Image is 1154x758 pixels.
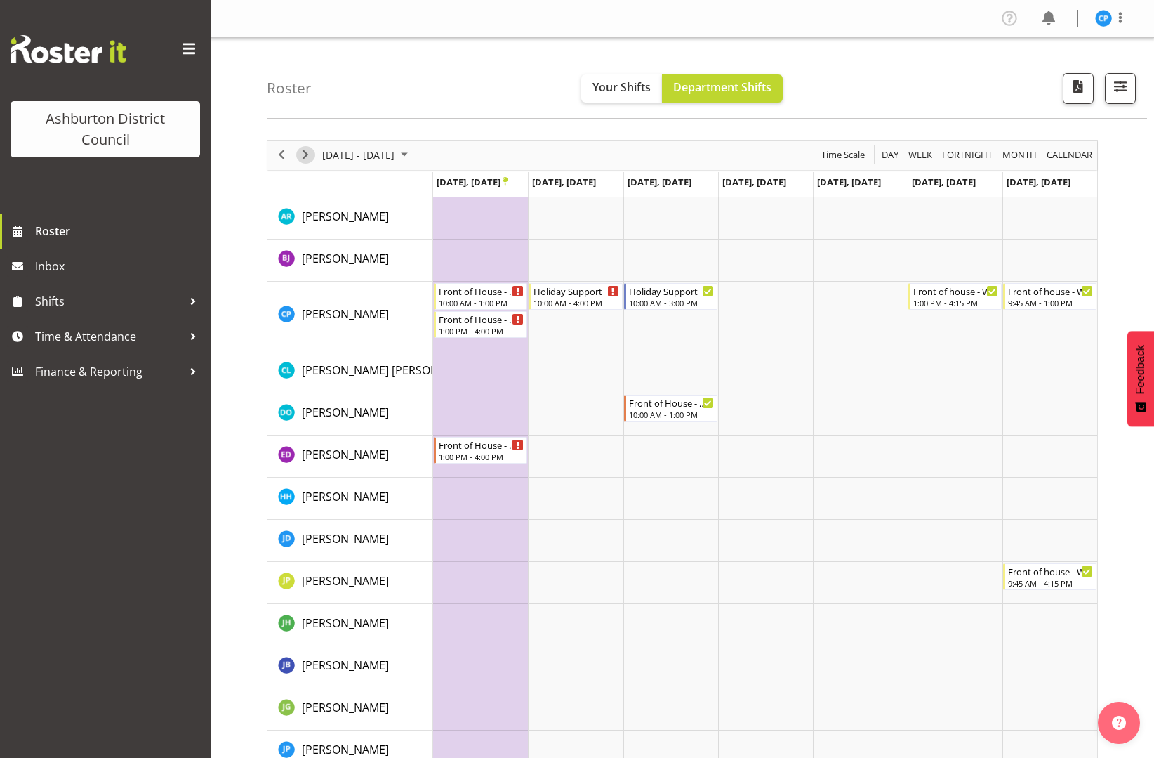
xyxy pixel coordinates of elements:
[267,562,433,604] td: Jacqueline Paterson resource
[532,176,596,188] span: [DATE], [DATE]
[302,615,389,631] span: [PERSON_NAME]
[1045,146,1094,164] span: calendar
[673,79,771,95] span: Department Shifts
[267,436,433,478] td: Esther Deans resource
[439,451,524,462] div: 1:00 PM - 4:00 PM
[629,297,714,308] div: 10:00 AM - 3:00 PM
[1003,283,1096,310] div: Charin Phumcharoen"s event - Front of house - Weekend Begin From Sunday, September 28, 2025 at 9:...
[629,396,714,410] div: Front of House - Weekday
[907,146,934,164] span: Week
[302,531,389,547] span: [PERSON_NAME]
[529,283,622,310] div: Charin Phumcharoen"s event - Holiday Support Begin From Tuesday, September 23, 2025 at 10:00:00 A...
[819,146,868,164] button: Time Scale
[302,573,389,589] a: [PERSON_NAME]
[302,699,389,716] a: [PERSON_NAME]
[912,176,976,188] span: [DATE], [DATE]
[940,146,995,164] button: Fortnight
[722,176,786,188] span: [DATE], [DATE]
[439,312,524,326] div: Front of House - Weekday
[629,409,714,420] div: 10:00 AM - 1:00 PM
[1000,146,1040,164] button: Timeline Month
[317,141,416,170] div: September 22 - 28, 2025
[880,146,901,164] button: Timeline Day
[817,176,881,188] span: [DATE], [DATE]
[35,361,183,382] span: Finance & Reporting
[437,176,508,188] span: [DATE], [DATE]
[302,208,389,225] a: [PERSON_NAME]
[35,256,204,277] span: Inbox
[434,437,527,464] div: Esther Deans"s event - Front of House - Weekday Begin From Monday, September 22, 2025 at 1:00:00 ...
[439,297,524,308] div: 10:00 AM - 1:00 PM
[320,146,414,164] button: September 2025
[908,283,1002,310] div: Charin Phumcharoen"s event - Front of house - Weekend Begin From Saturday, September 27, 2025 at ...
[267,478,433,520] td: Hannah Herbert-Olsen resource
[302,741,389,758] a: [PERSON_NAME]
[267,604,433,646] td: James Hope resource
[267,646,433,688] td: Jean Butt resource
[906,146,935,164] button: Timeline Week
[302,306,389,322] span: [PERSON_NAME]
[1095,10,1112,27] img: charin-phumcharoen11025.jpg
[267,688,433,731] td: Jenny Gill resource
[628,176,691,188] span: [DATE], [DATE]
[321,146,396,164] span: [DATE] - [DATE]
[1112,716,1126,730] img: help-xxl-2.png
[592,79,651,95] span: Your Shifts
[439,284,524,298] div: Front of House - Weekday
[1127,331,1154,426] button: Feedback - Show survey
[624,395,717,422] div: Denise O'Halloran"s event - Front of House - Weekday Begin From Wednesday, September 24, 2025 at ...
[533,297,618,308] div: 10:00 AM - 4:00 PM
[439,438,524,452] div: Front of House - Weekday
[302,573,389,589] span: [PERSON_NAME]
[302,530,389,547] a: [PERSON_NAME]
[267,240,433,282] td: Barbara Jaine resource
[1134,345,1147,394] span: Feedback
[35,291,183,312] span: Shifts
[296,146,315,164] button: Next
[1001,146,1038,164] span: Month
[1003,563,1096,590] div: Jacqueline Paterson"s event - Front of house - Weekend Begin From Sunday, September 28, 2025 at 9...
[302,362,479,379] a: [PERSON_NAME] [PERSON_NAME]
[272,146,291,164] button: Previous
[913,284,998,298] div: Front of house - Weekend
[267,80,312,96] h4: Roster
[267,197,433,240] td: Andrew Rankin resource
[267,520,433,562] td: Jackie Driver resource
[267,351,433,393] td: Connor Lysaght resource
[293,141,317,170] div: next period
[533,284,618,298] div: Holiday Support
[1008,577,1093,589] div: 9:45 AM - 4:15 PM
[302,446,389,463] a: [PERSON_NAME]
[302,250,389,267] a: [PERSON_NAME]
[302,404,389,421] a: [PERSON_NAME]
[1105,73,1136,104] button: Filter Shifts
[302,489,389,504] span: [PERSON_NAME]
[302,615,389,632] a: [PERSON_NAME]
[302,447,389,462] span: [PERSON_NAME]
[1008,564,1093,578] div: Front of house - Weekend
[1044,146,1095,164] button: Month
[434,311,527,338] div: Charin Phumcharoen"s event - Front of House - Weekday Begin From Monday, September 22, 2025 at 1:...
[35,326,183,347] span: Time & Attendance
[35,221,204,242] span: Roster
[11,35,126,63] img: Rosterit website logo
[1007,176,1070,188] span: [DATE], [DATE]
[624,283,717,310] div: Charin Phumcharoen"s event - Holiday Support Begin From Wednesday, September 24, 2025 at 10:00:00...
[302,251,389,266] span: [PERSON_NAME]
[302,657,389,674] a: [PERSON_NAME]
[581,74,662,103] button: Your Shifts
[302,405,389,420] span: [PERSON_NAME]
[302,209,389,224] span: [PERSON_NAME]
[913,297,998,308] div: 1:00 PM - 4:15 PM
[302,742,389,757] span: [PERSON_NAME]
[880,146,900,164] span: Day
[25,108,186,150] div: Ashburton District Council
[629,284,714,298] div: Holiday Support
[1008,284,1093,298] div: Front of house - Weekend
[267,282,433,351] td: Charin Phumcharoen resource
[302,488,389,505] a: [PERSON_NAME]
[439,325,524,336] div: 1:00 PM - 4:00 PM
